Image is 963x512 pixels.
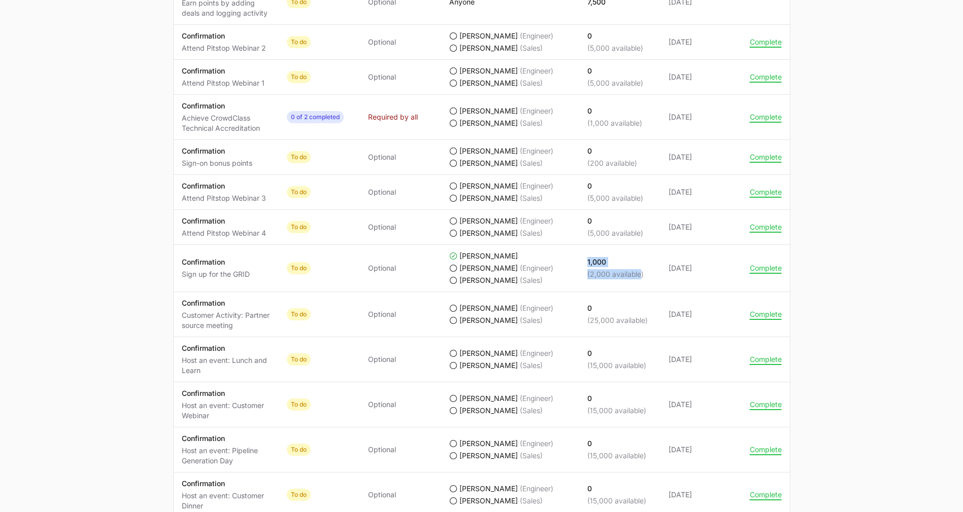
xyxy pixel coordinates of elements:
[587,484,646,494] p: 0
[459,451,518,461] span: [PERSON_NAME]
[669,309,734,319] span: [DATE]
[669,152,734,162] span: [DATE]
[669,263,734,273] span: [DATE]
[182,113,271,133] p: Achieve CrowdClass Technical Accreditation
[750,38,782,47] button: Complete
[459,78,518,88] span: [PERSON_NAME]
[750,400,782,409] button: Complete
[368,72,396,82] span: Optional
[368,112,418,122] span: Required by all
[459,263,518,273] span: [PERSON_NAME]
[750,445,782,454] button: Complete
[520,406,543,416] span: (Sales)
[669,399,734,410] span: [DATE]
[182,298,271,308] p: Confirmation
[182,257,250,267] p: Confirmation
[182,101,271,111] p: Confirmation
[459,193,518,203] span: [PERSON_NAME]
[182,388,271,398] p: Confirmation
[750,264,782,273] button: Complete
[587,118,642,128] p: (1,000 available)
[587,257,644,267] p: 1,000
[182,146,252,156] p: Confirmation
[459,66,518,76] span: [PERSON_NAME]
[669,445,734,455] span: [DATE]
[459,181,518,191] span: [PERSON_NAME]
[459,158,518,168] span: [PERSON_NAME]
[669,72,734,82] span: [DATE]
[587,66,643,76] p: 0
[750,355,782,364] button: Complete
[368,445,396,455] span: Optional
[520,438,553,449] span: (Engineer)
[669,222,734,232] span: [DATE]
[669,187,734,197] span: [DATE]
[587,146,637,156] p: 0
[520,66,553,76] span: (Engineer)
[182,400,271,421] p: Host an event: Customer Webinar
[368,152,396,162] span: Optional
[587,348,646,358] p: 0
[459,216,518,226] span: [PERSON_NAME]
[520,78,543,88] span: (Sales)
[459,348,518,358] span: [PERSON_NAME]
[368,37,396,47] span: Optional
[182,216,266,226] p: Confirmation
[182,181,266,191] p: Confirmation
[587,78,643,88] p: (5,000 available)
[182,433,271,444] p: Confirmation
[459,106,518,116] span: [PERSON_NAME]
[520,303,553,313] span: (Engineer)
[459,118,518,128] span: [PERSON_NAME]
[368,263,396,273] span: Optional
[520,146,553,156] span: (Engineer)
[182,31,266,41] p: Confirmation
[459,496,518,506] span: [PERSON_NAME]
[669,112,734,122] span: [DATE]
[587,106,642,116] p: 0
[520,263,553,273] span: (Engineer)
[182,43,266,53] p: Attend Pitstop Webinar 2
[520,106,553,116] span: (Engineer)
[520,496,543,506] span: (Sales)
[368,187,396,197] span: Optional
[520,315,543,325] span: (Sales)
[520,484,553,494] span: (Engineer)
[182,269,250,279] p: Sign up for the GRID
[182,78,264,88] p: Attend Pitstop Webinar 1
[182,158,252,168] p: Sign-on bonus points
[520,118,543,128] span: (Sales)
[669,490,734,500] span: [DATE]
[459,315,518,325] span: [PERSON_NAME]
[459,275,518,285] span: [PERSON_NAME]
[182,343,271,353] p: Confirmation
[520,360,543,371] span: (Sales)
[182,193,266,203] p: Attend Pitstop Webinar 3
[520,393,553,404] span: (Engineer)
[587,406,646,416] p: (15,000 available)
[750,490,782,499] button: Complete
[520,193,543,203] span: (Sales)
[520,158,543,168] span: (Sales)
[520,43,543,53] span: (Sales)
[587,496,646,506] p: (15,000 available)
[587,315,648,325] p: (25,000 available)
[459,43,518,53] span: [PERSON_NAME]
[750,113,782,122] button: Complete
[459,31,518,41] span: [PERSON_NAME]
[587,193,643,203] p: (5,000 available)
[669,354,734,364] span: [DATE]
[587,43,643,53] p: (5,000 available)
[520,216,553,226] span: (Engineer)
[459,406,518,416] span: [PERSON_NAME]
[587,228,643,238] p: (5,000 available)
[520,228,543,238] span: (Sales)
[669,37,734,47] span: [DATE]
[459,484,518,494] span: [PERSON_NAME]
[587,181,643,191] p: 0
[587,393,646,404] p: 0
[182,491,271,511] p: Host an event: Customer Dinner
[368,222,396,232] span: Optional
[750,72,782,82] button: Complete
[520,181,553,191] span: (Engineer)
